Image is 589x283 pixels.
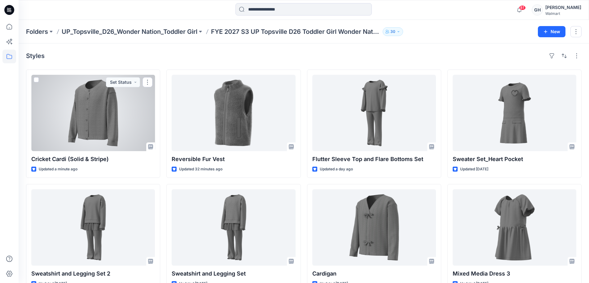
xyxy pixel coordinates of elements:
div: [PERSON_NAME] [545,4,581,11]
p: Updated a minute ago [39,166,77,173]
p: Sweatshirt and Legging Set [172,269,295,278]
p: Updated a day ago [320,166,353,173]
p: 30 [390,28,395,35]
a: Cardigan [312,189,436,266]
p: Updated 32 minutes ago [179,166,222,173]
p: Sweater Set_Heart Pocket [453,155,576,164]
a: Sweatshirt and Legging Set 2 [31,189,155,266]
a: Folders [26,27,48,36]
button: 30 [383,27,403,36]
p: Reversible Fur Vest [172,155,295,164]
div: GH [532,4,543,16]
p: FYE 2027 S3 UP Topsville D26 Toddler Girl Wonder Nation [211,27,380,36]
p: Cricket Cardi (Solid & Stripe) [31,155,155,164]
div: Walmart [545,11,581,16]
a: Cricket Cardi (Solid & Stripe) [31,75,155,151]
a: Flutter Sleeve Top and Flare Bottoms Set [312,75,436,151]
h4: Styles [26,52,45,60]
button: New [538,26,565,37]
span: 81 [519,5,526,10]
p: Cardigan [312,269,436,278]
a: Mixed Media Dress 3 [453,189,576,266]
p: Mixed Media Dress 3 [453,269,576,278]
a: Sweater Set_Heart Pocket [453,75,576,151]
p: Flutter Sleeve Top and Flare Bottoms Set [312,155,436,164]
p: Sweatshirt and Legging Set 2 [31,269,155,278]
p: Updated [DATE] [460,166,488,173]
a: Sweatshirt and Legging Set [172,189,295,266]
a: Reversible Fur Vest [172,75,295,151]
a: UP_Topsville_D26_Wonder Nation_Toddler Girl [62,27,197,36]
